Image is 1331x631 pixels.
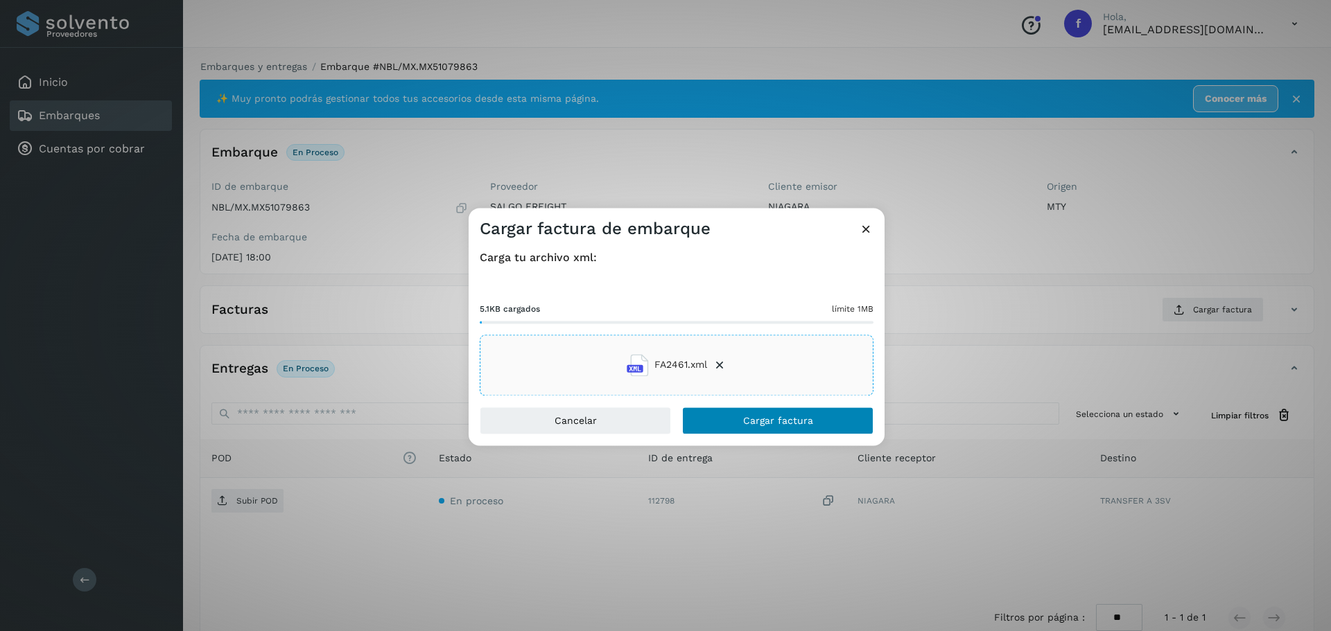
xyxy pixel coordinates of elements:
span: Cancelar [555,416,597,425]
h4: Carga tu archivo xml: [480,251,873,264]
span: 5.1KB cargados [480,303,540,315]
h3: Cargar factura de embarque [480,219,711,239]
button: Cargar factura [682,407,873,434]
button: Cancelar [480,407,671,434]
span: Cargar factura [743,416,813,425]
span: FA2461.xml [654,358,707,373]
span: límite 1MB [832,303,873,315]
